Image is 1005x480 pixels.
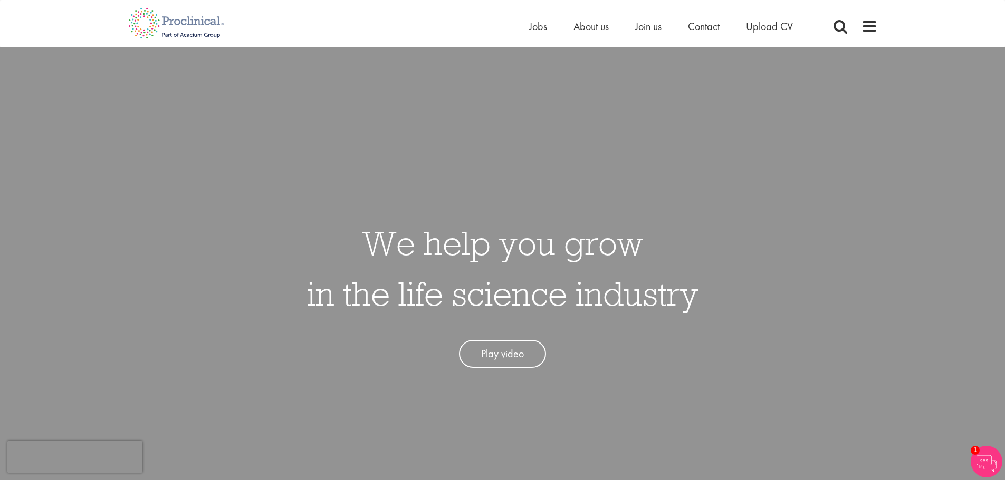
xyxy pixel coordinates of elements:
a: Play video [459,340,546,368]
span: 1 [971,446,980,455]
a: Join us [635,19,662,33]
a: Contact [688,19,720,33]
a: Jobs [529,19,547,33]
img: Chatbot [971,446,1002,477]
a: About us [573,19,609,33]
a: Upload CV [746,19,793,33]
h1: We help you grow in the life science industry [307,218,698,319]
